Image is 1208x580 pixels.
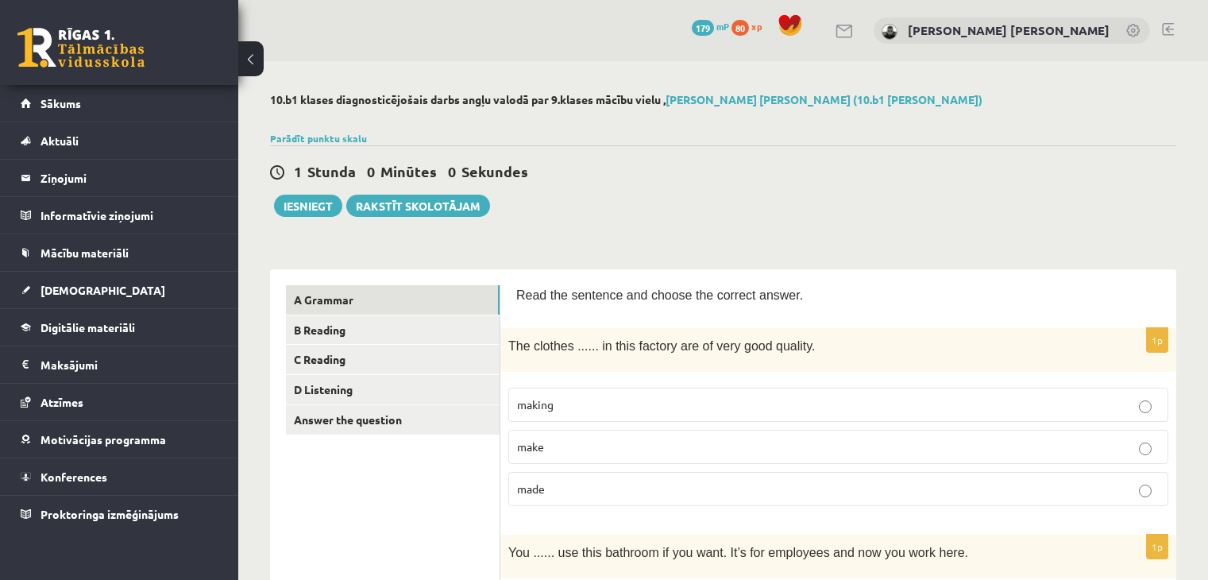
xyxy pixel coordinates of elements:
[1139,443,1152,455] input: make
[286,405,500,435] a: Answer the question
[380,162,437,180] span: Minūtes
[270,93,1176,106] h2: 10.b1 klases diagnosticējošais darbs angļu valodā par 9.klases mācību vielu ,
[461,162,528,180] span: Sekundes
[692,20,729,33] a: 179 mP
[21,384,218,420] a: Atzīmes
[21,160,218,196] a: Ziņojumi
[41,432,166,447] span: Motivācijas programma
[731,20,770,33] a: 80 xp
[692,20,714,36] span: 179
[716,20,729,33] span: mP
[1146,327,1168,353] p: 1p
[21,85,218,122] a: Sākums
[508,546,968,559] span: You ...... use this bathroom if you want. It’s for employees and now you work here.
[21,272,218,308] a: [DEMOGRAPHIC_DATA]
[286,285,500,315] a: A Grammar
[882,24,897,40] img: Mārtiņš Balodis
[294,162,302,180] span: 1
[21,234,218,271] a: Mācību materiāli
[21,197,218,234] a: Informatīvie ziņojumi
[516,288,803,302] span: Read the sentence and choose the correct answer.
[41,320,135,334] span: Digitālie materiāli
[286,345,500,374] a: C Reading
[17,28,145,68] a: Rīgas 1. Tālmācības vidusskola
[508,339,816,353] span: The clothes ...... in this factory are of very good quality.
[1139,485,1152,497] input: made
[274,195,342,217] button: Iesniegt
[346,195,490,217] a: Rakstīt skolotājam
[751,20,762,33] span: xp
[286,315,500,345] a: B Reading
[517,481,545,496] span: made
[21,458,218,495] a: Konferences
[1139,400,1152,413] input: making
[666,92,982,106] a: [PERSON_NAME] [PERSON_NAME] (10.b1 [PERSON_NAME])
[517,439,544,454] span: make
[270,132,367,145] a: Parādīt punktu skalu
[307,162,356,180] span: Stunda
[517,397,554,412] span: making
[21,421,218,458] a: Motivācijas programma
[731,20,749,36] span: 80
[41,346,218,383] legend: Maksājumi
[1146,534,1168,559] p: 1p
[41,246,129,260] span: Mācību materiāli
[41,133,79,148] span: Aktuāli
[41,160,218,196] legend: Ziņojumi
[21,309,218,346] a: Digitālie materiāli
[41,197,218,234] legend: Informatīvie ziņojumi
[908,22,1110,38] a: [PERSON_NAME] [PERSON_NAME]
[367,162,375,180] span: 0
[21,496,218,532] a: Proktoringa izmēģinājums
[41,283,165,297] span: [DEMOGRAPHIC_DATA]
[41,96,81,110] span: Sākums
[21,346,218,383] a: Maksājumi
[448,162,456,180] span: 0
[21,122,218,159] a: Aktuāli
[286,375,500,404] a: D Listening
[41,395,83,409] span: Atzīmes
[41,470,107,484] span: Konferences
[41,507,179,521] span: Proktoringa izmēģinājums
